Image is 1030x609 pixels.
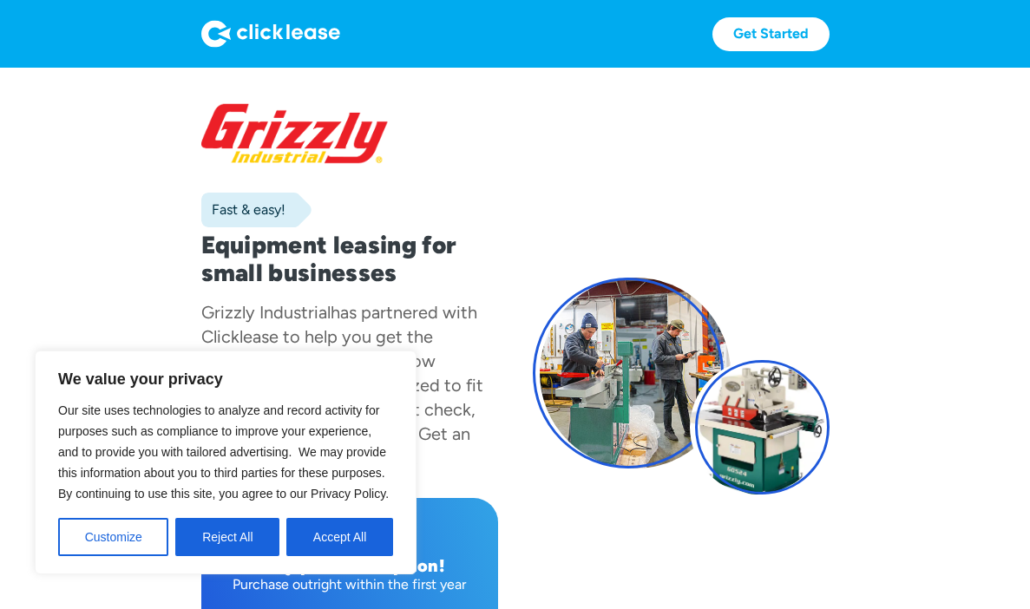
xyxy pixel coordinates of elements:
div: We value your privacy [35,350,417,574]
img: Logo [201,20,340,48]
h1: Equipment leasing for small businesses [201,231,498,286]
p: We value your privacy [58,369,393,390]
div: Purchase outright within the first year [215,576,484,593]
a: Get Started [712,17,830,51]
div: Fast & easy! [201,201,285,219]
button: Reject All [175,518,279,556]
button: Customize [58,518,168,556]
span: Our site uses technologies to analyze and record activity for purposes such as compliance to impr... [58,403,389,501]
button: Accept All [286,518,393,556]
div: Grizzly Industrial [201,302,331,323]
div: has partnered with Clicklease to help you get the equipment you need for a low monthly payment, c... [201,302,483,468]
